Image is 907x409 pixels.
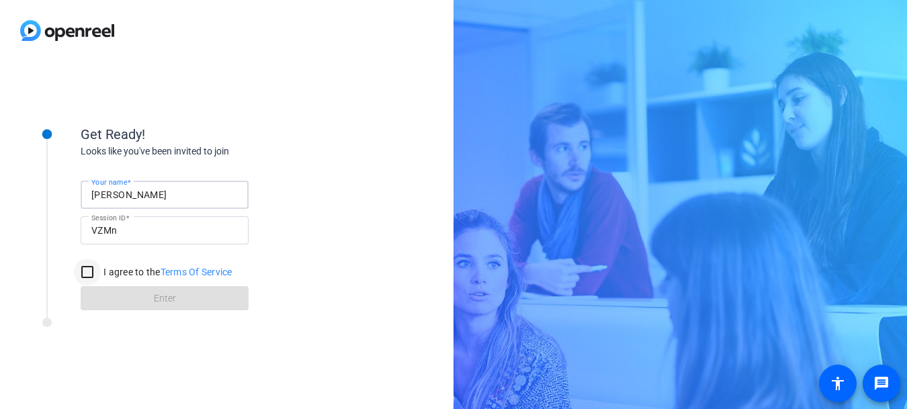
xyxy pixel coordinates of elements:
[81,124,349,144] div: Get Ready!
[81,144,349,158] div: Looks like you've been invited to join
[830,375,846,392] mat-icon: accessibility
[101,265,232,279] label: I agree to the
[91,214,126,222] mat-label: Session ID
[91,178,127,186] mat-label: Your name
[161,267,232,277] a: Terms Of Service
[873,375,890,392] mat-icon: message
